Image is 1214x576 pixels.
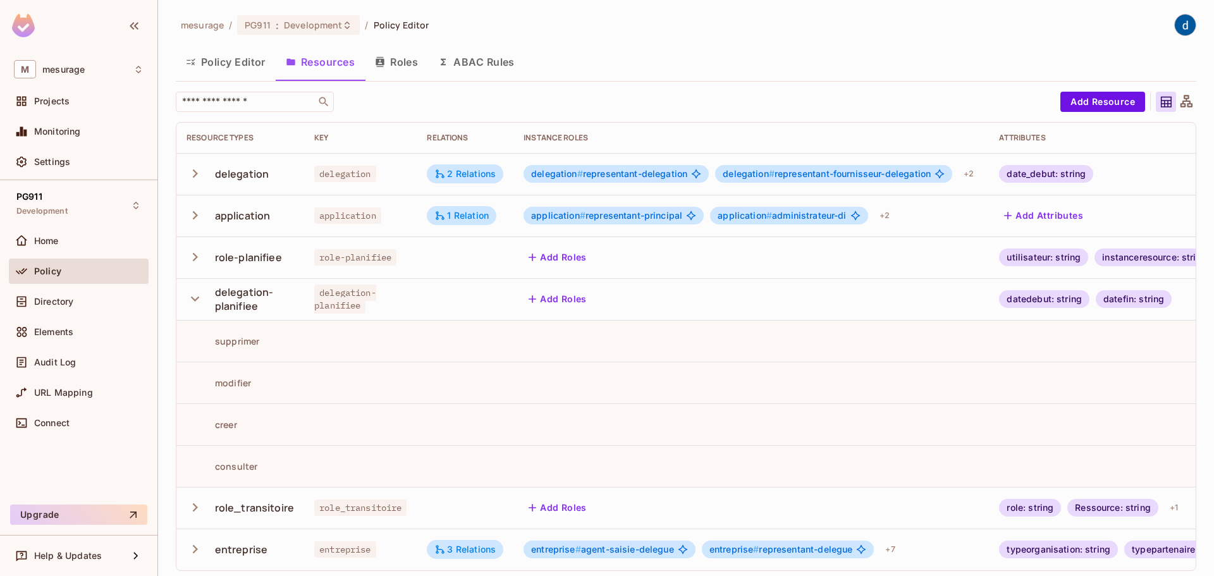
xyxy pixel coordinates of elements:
[34,297,73,307] span: Directory
[34,126,81,137] span: Monitoring
[34,96,70,106] span: Projects
[215,209,271,223] div: application
[215,167,269,181] div: delegation
[1060,92,1145,112] button: Add Resource
[187,133,294,143] div: Resource Types
[314,207,381,224] span: application
[434,544,496,555] div: 3 Relations
[999,165,1093,183] div: date_debut: string
[427,133,503,143] div: Relations
[524,133,979,143] div: Instance roles
[753,544,759,555] span: #
[524,498,592,518] button: Add Roles
[34,388,93,398] span: URL Mapping
[12,14,35,37] img: SReyMgAAAABJRU5ErkJggg==
[580,210,586,221] span: #
[531,169,687,179] span: representant-delegation
[718,211,846,221] span: administrateur-di
[365,46,428,78] button: Roles
[769,168,775,179] span: #
[215,285,294,313] div: delegation-planifiee
[531,211,682,221] span: representant-principal
[245,19,271,31] span: PG911
[34,418,70,428] span: Connect
[16,192,42,202] span: PG911
[723,168,775,179] span: delegation
[428,46,525,78] button: ABAC Rules
[766,210,772,221] span: #
[34,236,59,246] span: Home
[709,544,759,555] span: entreprise
[524,247,592,267] button: Add Roles
[34,157,70,167] span: Settings
[314,133,407,143] div: Key
[880,539,900,560] div: + 7
[874,205,895,226] div: + 2
[215,542,268,556] div: entreprise
[314,541,376,558] span: entreprise
[575,544,581,555] span: #
[531,210,586,221] span: application
[34,357,76,367] span: Audit Log
[434,168,496,180] div: 2 Relations
[276,46,365,78] button: Resources
[723,169,931,179] span: representant-fournisseur-delegation
[999,541,1118,558] div: typeorganisation: string
[434,210,489,221] div: 1 Relation
[187,419,237,431] div: creer
[10,505,147,525] button: Upgrade
[959,164,979,184] div: + 2
[275,20,279,30] span: :
[718,210,772,221] span: application
[999,248,1088,266] div: utilisateur: string
[284,19,342,31] span: Development
[531,168,583,179] span: delegation
[176,46,276,78] button: Policy Editor
[365,19,368,31] li: /
[215,501,294,515] div: role_transitoire
[187,377,251,389] div: modifier
[1165,498,1183,518] div: + 1
[16,206,68,216] span: Development
[34,327,73,337] span: Elements
[229,19,232,31] li: /
[709,544,853,555] span: representant-delegue
[314,285,376,314] span: delegation-planifiee
[215,250,282,264] div: role-planifiee
[577,168,583,179] span: #
[1175,15,1196,35] img: dev 911gcl
[34,266,61,276] span: Policy
[531,544,674,555] span: agent-saisie-delegue
[524,289,592,309] button: Add Roles
[314,166,376,182] span: delegation
[531,544,581,555] span: entreprise
[314,499,407,516] span: role_transitoire
[34,551,102,561] span: Help & Updates
[181,19,224,31] span: the active workspace
[187,460,257,472] div: consulter
[999,205,1088,226] button: Add Attributes
[42,64,85,75] span: Workspace: mesurage
[999,499,1061,517] div: role: string
[1096,290,1172,308] div: datefin: string
[187,335,259,347] div: supprimer
[374,19,429,31] span: Policy Editor
[314,249,396,266] span: role-planifiee
[999,290,1089,308] div: datedebut: string
[1067,499,1158,517] div: Ressource: string
[14,60,36,78] span: M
